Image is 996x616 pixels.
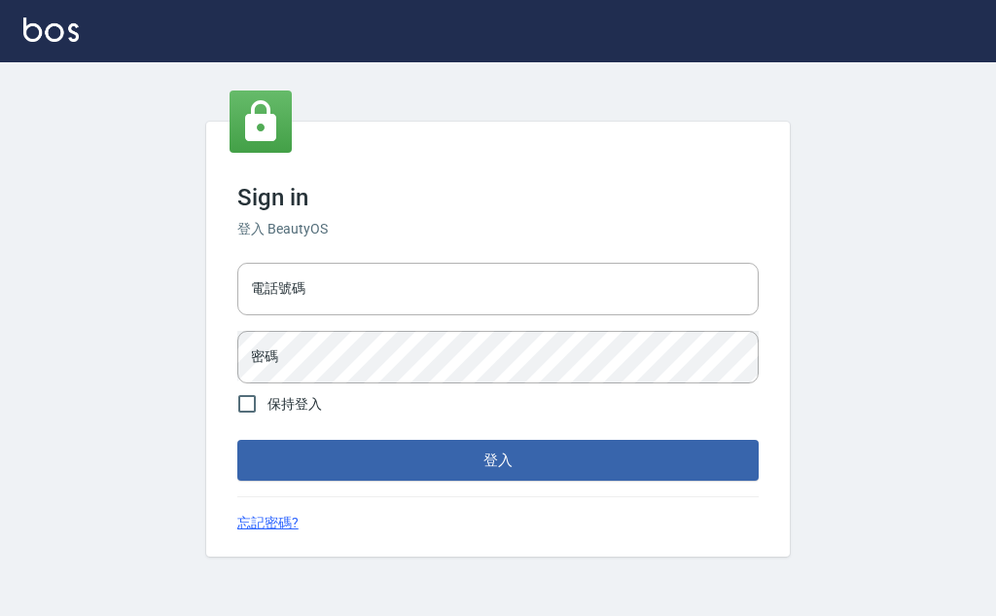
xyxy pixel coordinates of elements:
[267,394,322,415] span: 保持登入
[23,18,79,42] img: Logo
[237,513,299,533] a: 忘記密碼?
[237,440,759,481] button: 登入
[237,219,759,239] h6: 登入 BeautyOS
[237,184,759,211] h3: Sign in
